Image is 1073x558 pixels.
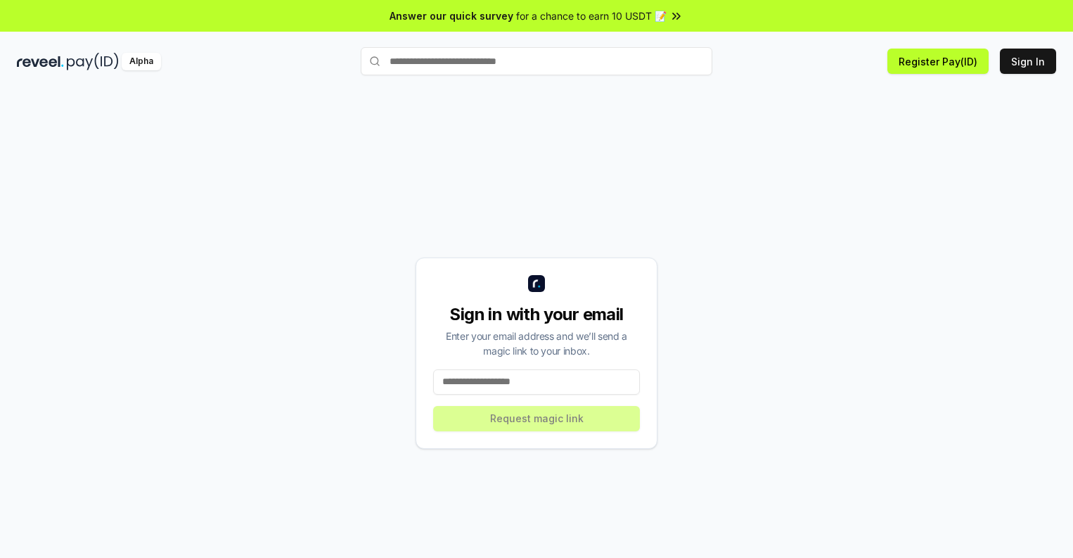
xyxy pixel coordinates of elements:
img: pay_id [67,53,119,70]
span: for a chance to earn 10 USDT 📝 [516,8,667,23]
img: reveel_dark [17,53,64,70]
button: Register Pay(ID) [887,49,989,74]
span: Answer our quick survey [390,8,513,23]
div: Alpha [122,53,161,70]
img: logo_small [528,275,545,292]
div: Enter your email address and we’ll send a magic link to your inbox. [433,329,640,358]
button: Sign In [1000,49,1056,74]
div: Sign in with your email [433,303,640,326]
